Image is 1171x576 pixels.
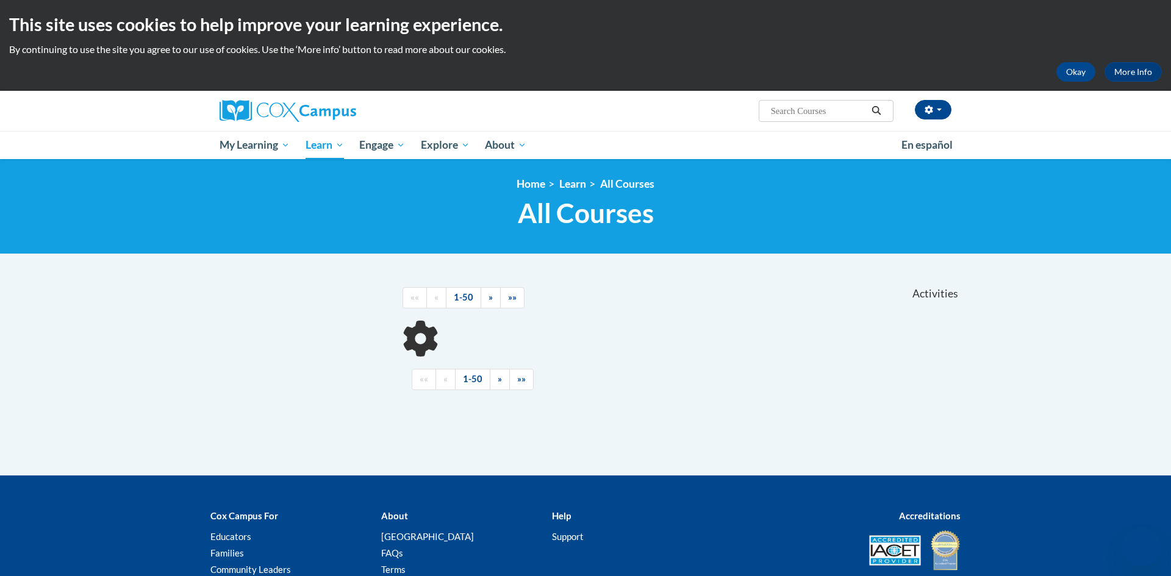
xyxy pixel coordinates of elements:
a: Begining [403,287,427,308]
b: Help [552,510,571,521]
a: End [500,287,525,308]
a: En español [893,132,961,158]
a: Support [552,531,584,542]
a: Community Leaders [210,564,291,575]
b: Cox Campus For [210,510,278,521]
a: Home [517,177,545,190]
button: Search [867,104,886,118]
a: Previous [426,287,446,308]
div: Main menu [201,131,970,159]
a: 1-50 [455,369,490,390]
a: Cox Campus [220,100,451,122]
a: 1-50 [446,287,481,308]
p: By continuing to use the site you agree to our use of cookies. Use the ‘More info’ button to read... [9,43,1162,56]
span: All Courses [518,197,654,229]
span: «« [420,374,428,384]
a: Educators [210,531,251,542]
a: Next [490,369,510,390]
h2: This site uses cookies to help improve your learning experience. [9,12,1162,37]
img: Accredited IACET® Provider [869,535,921,566]
span: »» [517,374,526,384]
iframe: Button to launch messaging window [1122,527,1161,566]
a: Next [481,287,501,308]
b: Accreditations [899,510,961,521]
b: About [381,510,408,521]
a: Explore [413,131,478,159]
a: Begining [412,369,436,390]
a: Terms [381,564,406,575]
span: « [443,374,448,384]
a: End [509,369,534,390]
span: Explore [421,138,470,152]
a: My Learning [212,131,298,159]
img: IDA® Accredited [930,529,961,572]
a: Previous [435,369,456,390]
span: »» [508,292,517,302]
a: All Courses [600,177,654,190]
span: Learn [306,138,344,152]
input: Search Courses [770,104,867,118]
span: En español [901,138,953,151]
a: Learn [298,131,352,159]
a: Learn [559,177,586,190]
span: « [434,292,439,302]
a: FAQs [381,547,403,558]
button: Account Settings [915,100,951,119]
span: » [498,374,502,384]
a: [GEOGRAPHIC_DATA] [381,531,474,542]
span: My Learning [220,138,290,152]
span: Engage [359,138,405,152]
img: Cox Campus [220,100,356,122]
span: » [489,292,493,302]
button: Okay [1056,62,1095,82]
a: More Info [1105,62,1162,82]
span: About [485,138,526,152]
a: About [478,131,535,159]
span: «« [410,292,419,302]
a: Engage [351,131,413,159]
a: Families [210,547,244,558]
span: Activities [912,287,958,300]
